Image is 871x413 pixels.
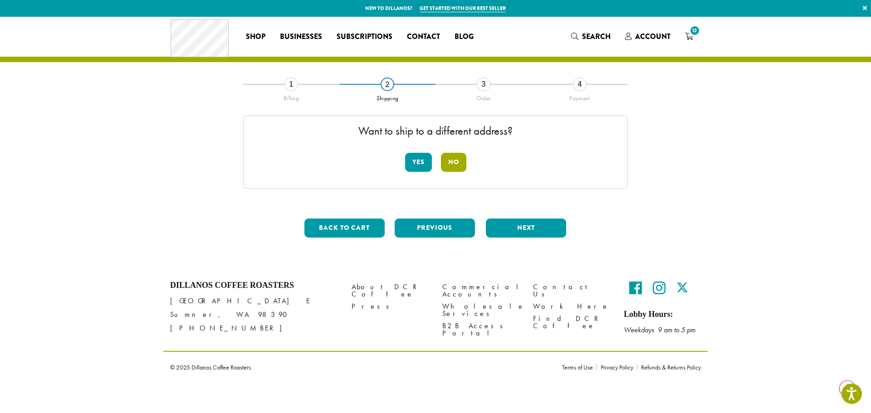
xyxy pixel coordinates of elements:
[477,78,490,91] div: 3
[420,5,506,12] a: Get started with our best seller
[562,364,597,370] a: Terms of Use
[284,78,298,91] div: 1
[486,219,566,238] button: Next
[597,364,637,370] a: Privacy Policy
[304,219,385,238] button: Back to cart
[405,153,432,172] button: Yes
[381,78,394,91] div: 2
[442,281,519,300] a: Commercial Accounts
[624,325,695,335] em: Weekdays 9 am to 5 pm
[455,31,474,43] span: Blog
[442,320,519,339] a: B2B Access Portal
[395,219,475,238] button: Previous
[337,31,392,43] span: Subscriptions
[339,91,435,102] div: Shipping
[407,31,440,43] span: Contact
[280,31,322,43] span: Businesses
[170,281,338,291] h4: Dillanos Coffee Roasters
[689,24,701,37] span: 12
[533,281,610,300] a: Contact Us
[170,294,338,335] p: [GEOGRAPHIC_DATA] E Sumner, WA 98390 [PHONE_NUMBER]
[533,300,610,312] a: Work Here
[170,364,548,370] p: © 2025 Dillanos Coffee Roasters.
[533,312,610,332] a: Find DCR Coffee
[243,91,339,102] div: Billing
[637,364,701,370] a: Refunds & Returns Policy
[253,125,618,136] p: Want to ship to a different address?
[352,300,429,312] a: Press
[573,78,587,91] div: 4
[582,31,611,42] span: Search
[246,31,265,43] span: Shop
[352,281,429,300] a: About DCR Coffee
[435,91,532,102] div: Order
[635,31,670,42] span: Account
[532,91,628,102] div: Payment
[442,300,519,320] a: Wholesale Services
[624,310,701,320] h5: Lobby Hours:
[564,29,618,44] a: Search
[441,153,466,172] button: No
[239,29,273,44] a: Shop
